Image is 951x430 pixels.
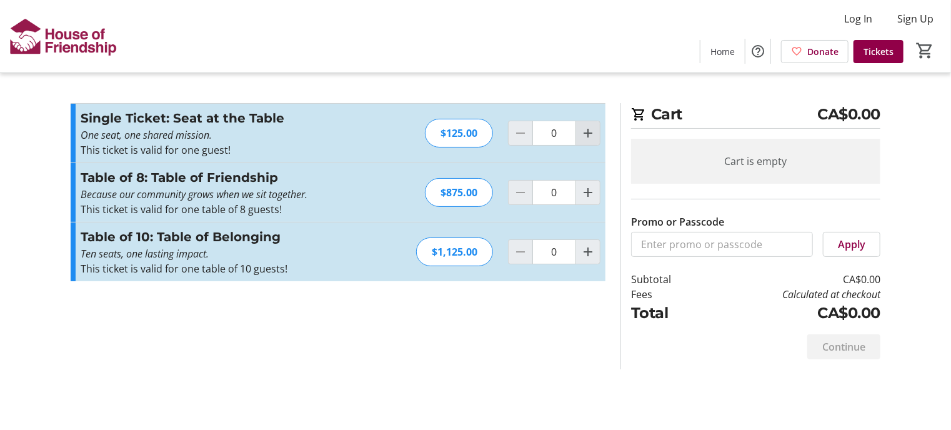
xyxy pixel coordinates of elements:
h3: Table of 10: Table of Belonging [81,227,354,246]
a: Home [700,40,745,63]
button: Increment by one [576,121,600,145]
div: Cart is empty [631,139,880,184]
h3: Single Ticket: Seat at the Table [81,109,354,127]
span: Home [710,45,735,58]
button: Help [745,39,770,64]
p: This ticket is valid for one table of 8 guests! [81,202,354,217]
td: CA$0.00 [704,302,880,324]
p: This ticket is valid for one guest! [81,142,354,157]
button: Increment by one [576,240,600,264]
span: Sign Up [897,11,934,26]
input: Single Ticket: Seat at the Table Quantity [532,121,576,146]
td: Total [631,302,704,324]
a: Tickets [854,40,904,63]
td: CA$0.00 [704,272,880,287]
h3: Table of 8: Table of Friendship [81,168,354,187]
td: Calculated at checkout [704,287,880,302]
button: Cart [914,39,936,62]
div: $1,125.00 [416,237,493,266]
span: Tickets [864,45,894,58]
span: CA$0.00 [818,103,881,126]
span: Apply [838,237,865,252]
td: Fees [631,287,704,302]
input: Enter promo or passcode [631,232,813,257]
td: Subtotal [631,272,704,287]
span: Donate [807,45,839,58]
em: One seat, one shared mission. [81,128,212,142]
em: Ten seats, one lasting impact. [81,247,209,261]
button: Log In [834,9,882,29]
div: $875.00 [425,178,493,207]
h2: Cart [631,103,880,129]
img: House of Friendship's Logo [7,5,119,67]
label: Promo or Passcode [631,214,724,229]
em: Because our community grows when we sit together. [81,187,307,201]
a: Donate [781,40,849,63]
input: Table of 10: Table of Belonging Quantity [532,239,576,264]
button: Apply [823,232,880,257]
p: This ticket is valid for one table of 10 guests! [81,261,354,276]
span: Log In [844,11,872,26]
input: Table of 8: Table of Friendship Quantity [532,180,576,205]
button: Sign Up [887,9,944,29]
div: $125.00 [425,119,493,147]
button: Increment by one [576,181,600,204]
